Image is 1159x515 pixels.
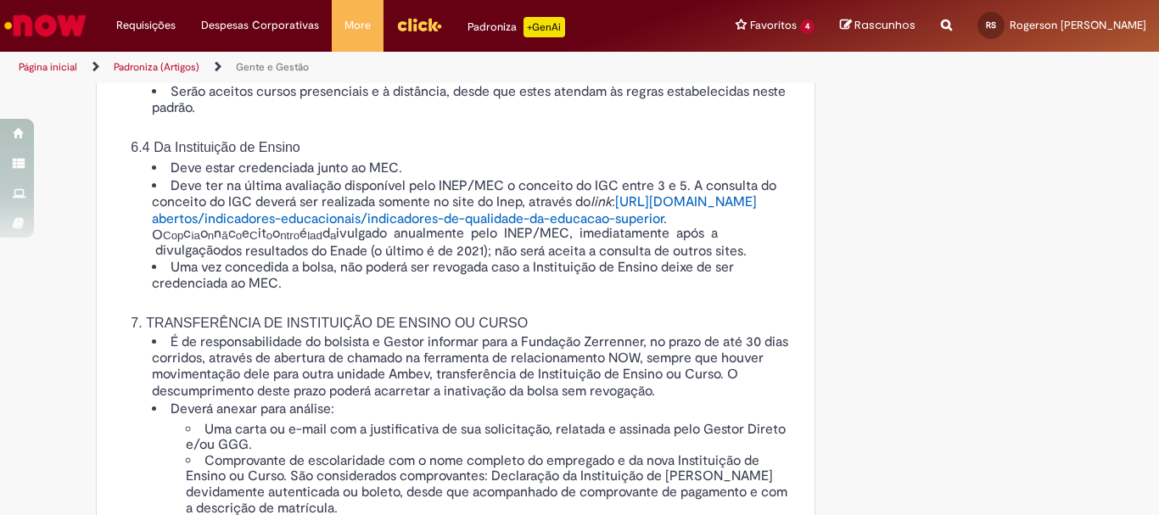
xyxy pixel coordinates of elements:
span: Favoritos [750,17,797,34]
span: C [249,229,258,242]
span: More [344,17,371,34]
span: n [208,229,214,242]
div: Padroniza [468,17,565,37]
span: c [228,225,236,242]
span: o [266,229,272,242]
span: Rascunhos [854,17,915,33]
span: é [300,225,307,242]
span: Requisições [116,17,176,34]
span: o anualmente pelo INEP/MEC, imediatamente após a divulgação [152,225,718,258]
a: [URL][DOMAIN_NAME] [615,193,757,210]
li: Uma carta ou e-mail com a justificativa de sua solicitação, relatada e assinada pelo Gestor Diret... [186,423,793,453]
li: Serão aceitos cursos presenciais e à distância, desde que estes atendam às regras estabelecidas n... [152,84,793,116]
span: a [330,229,336,242]
h1: 6.4 Da Instituição de Ensino [160,140,792,155]
span: lad [307,229,322,242]
span: Despesas Corporativas [201,17,319,34]
em: link [591,193,612,210]
li: Deve estar credenciada junto ao MEC. [152,159,793,178]
span: . O [152,210,677,244]
span: o [236,229,242,242]
span: d [322,225,330,242]
img: click_logo_yellow_360x200.png [396,12,442,37]
a: Rascunhos [840,18,915,34]
a: Página inicial [19,60,77,74]
span: o [272,225,280,242]
img: ServiceNow [2,8,89,42]
a: abertos/indicadores-educacionais/indicadores-de-qualidade-da-educacao-superior [152,210,663,227]
li: Deve ter na última avaliação disponível pelo INEP/MEC o conceito do IGC entre 3 e 5. A consulta d... [152,178,793,260]
span: ã [221,229,227,242]
span: Cop [163,229,183,242]
h1: 7. TRANSFERÊNCIA DE INSTITUIÇÃO DE ENSINO OU CURSO [150,316,793,331]
span: n [214,225,221,242]
a: Gente e Gestão [236,60,309,74]
span: Rogerson [PERSON_NAME] [1010,18,1146,32]
span: c [183,225,191,242]
span: ntro [280,229,300,242]
span: e [242,225,249,242]
li: Uma vez concedida a bolsa, não poderá ser revogada caso a Instituição de Ensino deixe de ser cred... [152,260,793,292]
span: ivulgad [336,225,379,242]
li: É de responsabilidade do bolsista e Gestor informar para a Fundação Zerrenner, no prazo de até 30... [152,334,793,400]
span: it [258,225,266,242]
span: ia [191,229,199,242]
span: 4 [800,20,815,34]
a: Padroniza (Artigos) [114,60,199,74]
ul: Trilhas de página [13,52,760,83]
span: RS [986,20,996,31]
p: +GenAi [524,17,565,37]
span: o [200,225,208,242]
